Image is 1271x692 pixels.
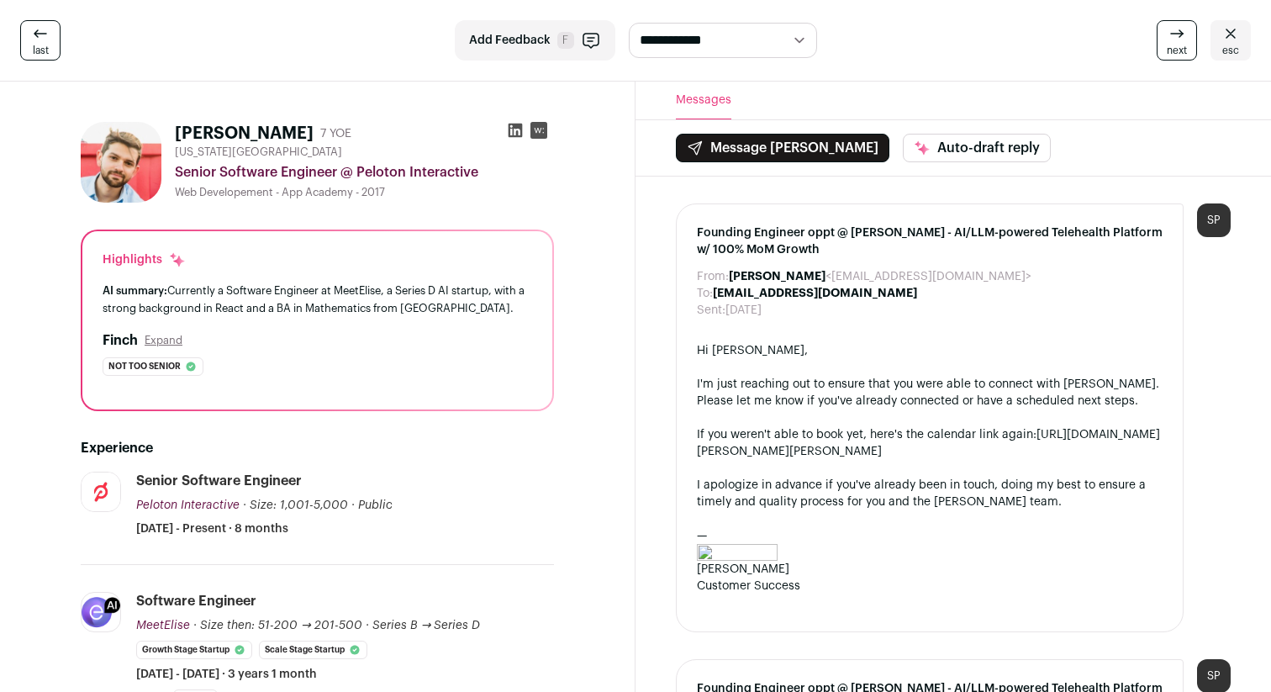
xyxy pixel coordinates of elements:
span: [DATE] - [DATE] · 3 years 1 month [136,666,317,683]
h2: Experience [81,438,554,458]
span: esc [1222,44,1239,57]
img: AD_4nXfN_Wdbo-9dN62kpSIH8EszFLdSX9Ee2SmTdSe9uclOz2fvlvqi_K2NFv-j8qjgcrqPyhWTkoaG637ThTiP2dTyvP11O... [697,544,778,561]
dt: To: [697,285,713,302]
button: Auto-draft reply [903,134,1051,162]
b: [PERSON_NAME] [729,271,825,283]
h2: Finch [103,330,138,351]
div: Software Engineer [136,592,256,610]
a: last [20,20,61,61]
div: Senior Software Engineer @ Peloton Interactive [175,162,554,182]
a: next [1157,20,1197,61]
dd: [DATE] [725,302,762,319]
span: Peloton Interactive [136,499,240,511]
img: 46f4863e2ea719e074b62bdaf9d082280bad98f9ba439f287f5d81c555994db4.png [82,593,120,631]
span: Series B → Series D [372,620,481,631]
a: esc [1210,20,1251,61]
span: · Size: 1,001-5,000 [243,499,348,511]
span: last [33,44,49,57]
li: Growth Stage Startup [136,641,252,659]
div: Web Developement - App Academy - 2017 [175,186,554,199]
span: [US_STATE][GEOGRAPHIC_DATA] [175,145,342,159]
h1: [PERSON_NAME] [175,122,314,145]
div: Senior Software Engineer [136,472,302,490]
div: I'm just reaching out to ensure that you were able to connect with [PERSON_NAME]. Please let me k... [697,376,1163,409]
span: · [366,617,369,634]
div: Highlights [103,251,186,268]
span: [DATE] - Present · 8 months [136,520,288,537]
span: · Size then: 51-200 → 201-500 [193,620,362,631]
div: 7 YOE [320,125,351,142]
dt: Sent: [697,302,725,319]
b: [EMAIL_ADDRESS][DOMAIN_NAME] [713,288,917,299]
span: Add Feedback [469,32,551,49]
button: Add Feedback F [455,20,615,61]
dd: <[EMAIL_ADDRESS][DOMAIN_NAME]> [729,268,1031,285]
div: Currently a Software Engineer at MeetElise, a Series D AI startup, with a strong background in Re... [103,282,532,317]
span: AI summary: [103,285,167,296]
img: 4e36c9ee5b98d4fc5fbf64ebba20954f3b40ff6a86d95a81c250570e90ac6316.jpg [82,473,120,511]
div: Customer Success [697,578,1163,594]
dt: From: [697,268,729,285]
div: SP [1197,203,1231,237]
img: 265c562c8b1872ae5048431adf78f338d61b4cc821a0a134e819e07cb39d82ec [81,122,161,203]
span: MeetElise [136,620,190,631]
span: · [351,497,355,514]
div: If you weren't able to book yet, here's the calendar link again: [697,426,1163,460]
div: I apologize in advance if you've already been in touch, doing my best to ensure a timely and qual... [697,477,1163,510]
button: Expand [145,334,182,347]
span: F [557,32,574,49]
span: Not too senior [108,358,181,375]
div: [PERSON_NAME] [697,561,1163,578]
span: Founding Engineer oppt @ [PERSON_NAME] - AI/LLM-powered Telehealth Platform w/ 100% MoM Growth [697,225,1163,258]
span: next [1167,44,1187,57]
span: Public [358,499,393,511]
div: Hi [PERSON_NAME], [697,342,1163,359]
button: Messages [676,82,731,119]
button: Message [PERSON_NAME] [676,134,889,162]
div: — [697,527,1163,544]
li: Scale Stage Startup [259,641,367,659]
